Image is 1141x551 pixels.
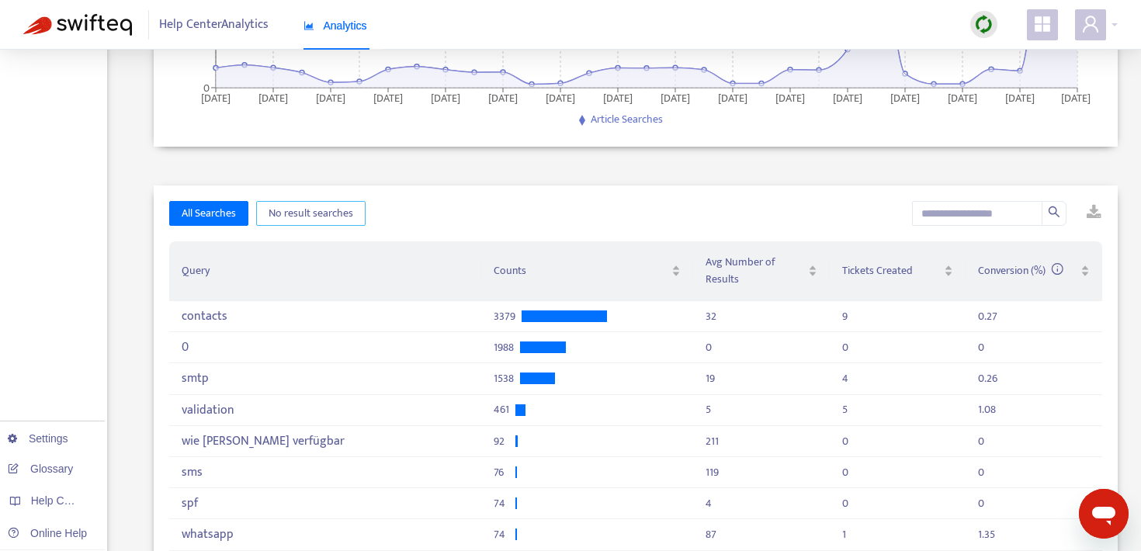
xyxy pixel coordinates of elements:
[494,503,509,504] span: 74
[978,378,997,379] div: 0.26
[182,371,468,386] div: smtp
[842,534,846,535] div: 1
[842,441,848,442] div: 0
[488,89,518,107] tspan: [DATE]
[1062,89,1091,107] tspan: [DATE]
[303,19,367,32] span: Analytics
[431,89,460,107] tspan: [DATE]
[546,89,575,107] tspan: [DATE]
[23,14,132,36] img: Swifteq
[182,309,468,324] div: contacts
[978,503,984,504] div: 0
[182,340,468,355] div: 0
[978,441,984,442] div: 0
[494,378,514,379] span: 1538
[303,20,314,31] span: area-chart
[842,503,848,504] div: 0
[256,201,366,226] button: No result searches
[706,503,712,504] div: 4
[706,347,712,348] div: 0
[948,89,977,107] tspan: [DATE]
[706,409,711,410] div: 5
[1081,15,1100,33] span: user
[842,472,848,473] div: 0
[494,534,509,535] span: 74
[974,15,994,34] img: sync.dc5367851b00ba804db3.png
[830,241,966,301] th: Tickets Created
[182,434,468,449] div: wie [PERSON_NAME] verfügbar
[591,110,663,128] span: Article Searches
[1079,489,1129,539] iframe: Button to launch messaging window
[494,472,509,473] span: 76
[1048,206,1060,218] span: search
[842,347,848,348] div: 0
[842,262,942,279] span: Tickets Created
[494,409,509,410] span: 461
[182,496,468,511] div: spf
[182,403,468,418] div: validation
[842,316,848,317] div: 9
[169,201,248,226] button: All Searches
[31,494,95,507] span: Help Centers
[978,472,984,473] div: 0
[8,527,87,539] a: Online Help
[182,205,236,222] span: All Searches
[978,347,984,348] div: 0
[978,534,995,535] div: 1.35
[978,262,1063,279] span: Conversion (%)
[978,316,997,317] div: 0.27
[258,89,288,107] tspan: [DATE]
[159,10,269,40] span: Help Center Analytics
[481,241,693,301] th: Counts
[842,409,848,410] div: 5
[269,205,353,222] span: No result searches
[718,89,747,107] tspan: [DATE]
[693,241,830,301] th: Avg Number of Results
[192,33,210,50] tspan: 900
[706,441,719,442] div: 211
[775,89,805,107] tspan: [DATE]
[706,534,716,535] div: 87
[494,347,514,348] span: 1988
[182,465,468,480] div: sms
[316,89,345,107] tspan: [DATE]
[603,89,633,107] tspan: [DATE]
[8,432,68,445] a: Settings
[978,409,996,410] div: 1.08
[1005,89,1035,107] tspan: [DATE]
[8,463,73,475] a: Glossary
[182,527,468,542] div: whatsapp
[494,262,668,279] span: Counts
[1033,15,1052,33] span: appstore
[494,316,515,317] span: 3379
[203,79,210,97] tspan: 0
[373,89,403,107] tspan: [DATE]
[706,378,715,379] div: 19
[706,254,805,288] span: Avg Number of Results
[833,89,862,107] tspan: [DATE]
[661,89,690,107] tspan: [DATE]
[201,89,231,107] tspan: [DATE]
[706,472,719,473] div: 119
[890,89,920,107] tspan: [DATE]
[706,316,716,317] div: 32
[169,241,480,301] th: Query
[494,441,509,442] span: 92
[842,378,848,379] div: 4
